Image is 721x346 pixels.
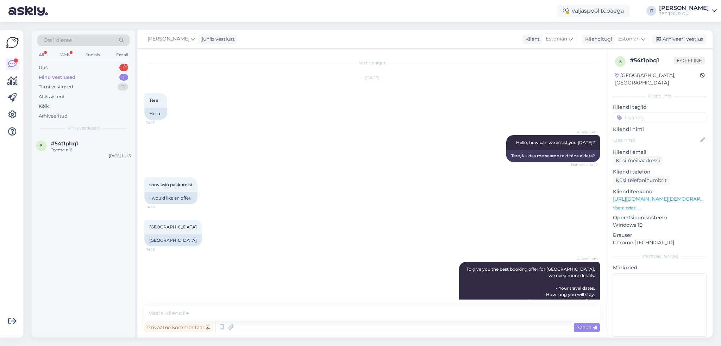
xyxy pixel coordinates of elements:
[39,83,73,90] div: Tiimi vestlused
[146,247,173,252] span: 14:18
[39,113,68,120] div: Arhiveeritud
[199,36,235,43] div: juhib vestlust
[613,136,699,144] input: Lisa nimi
[630,56,674,65] div: # 54t1pbq1
[506,150,600,162] div: Tere, kuidas me saame teid täna aidata?
[149,182,193,187] span: sooviksin pakkumist
[613,232,707,239] p: Brauser
[44,37,72,44] span: Otsi kliente
[582,36,612,43] div: Klienditugi
[39,74,75,81] div: Minu vestlused
[51,147,131,153] div: Teeme nii!
[522,36,540,43] div: Klient
[146,205,173,210] span: 14:18
[144,108,167,120] div: Hello
[109,153,131,158] div: [DATE] 14:45
[613,221,707,229] p: Windows 10
[659,5,717,17] a: [PERSON_NAME]TEZ TOUR OÜ
[39,64,48,71] div: Uus
[39,103,49,110] div: Kõik
[115,50,130,59] div: Email
[84,50,101,59] div: Socials
[613,253,707,260] div: [PERSON_NAME]
[51,140,78,147] span: #54t1pbq1
[613,264,707,271] p: Märkmed
[39,93,65,100] div: AI Assistent
[613,156,663,165] div: Küsi meiliaadressi
[613,149,707,156] p: Kliendi email
[148,35,189,43] span: [PERSON_NAME]
[613,176,670,185] div: Küsi telefoninumbrit
[615,72,700,87] div: [GEOGRAPHIC_DATA], [GEOGRAPHIC_DATA]
[557,5,629,17] div: Väljaspool tööaega
[613,112,707,123] input: Lisa tag
[464,266,596,329] span: To give you the best booking offer for [GEOGRAPHIC_DATA], we need more details: - Your travel dat...
[674,57,705,64] span: Offline
[646,6,656,16] div: IT
[571,256,598,262] span: AI Assistent
[571,130,598,135] span: AI Assistent
[577,324,597,331] span: Saada
[146,120,173,125] span: 14:17
[59,50,71,59] div: Web
[149,224,197,229] span: [GEOGRAPHIC_DATA]
[546,35,567,43] span: Estonian
[659,11,709,17] div: TEZ TOUR OÜ
[40,143,43,148] span: 5
[144,323,213,332] div: Privaatne kommentaar
[144,75,600,81] div: [DATE]
[613,93,707,99] div: Kliendi info
[613,168,707,176] p: Kliendi telefon
[144,60,600,66] div: Vestlus algas
[144,234,202,246] div: [GEOGRAPHIC_DATA]
[652,34,706,44] div: Arhiveeri vestlus
[144,192,198,204] div: I would like an offer.
[149,97,158,103] span: Tere
[516,140,595,145] span: Hello, how can we assist you [DATE]?
[613,239,707,246] p: Chrome [TECHNICAL_ID]
[613,103,707,111] p: Kliendi tag'id
[613,188,707,195] p: Klienditeekond
[618,35,640,43] span: Estonian
[119,64,128,71] div: 1
[37,50,45,59] div: All
[613,205,707,211] p: Vaata edasi ...
[659,5,709,11] div: [PERSON_NAME]
[619,59,622,64] span: 5
[613,126,707,133] p: Kliendi nimi
[119,74,128,81] div: 1
[6,36,19,49] img: Askly Logo
[118,83,128,90] div: 11
[613,214,707,221] p: Operatsioonisüsteem
[68,125,99,131] span: Minu vestlused
[571,162,598,168] span: Nähtud ✓ 14:17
